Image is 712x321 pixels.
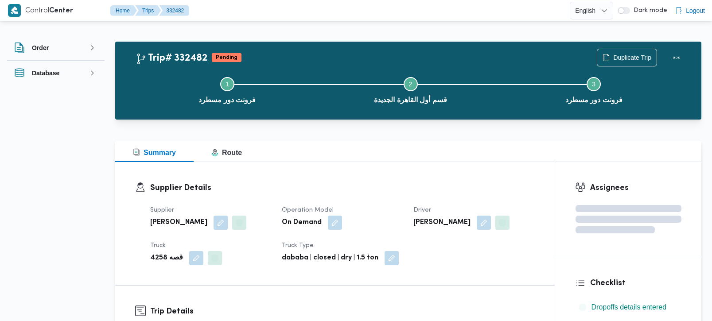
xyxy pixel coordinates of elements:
button: Actions [668,49,685,66]
span: Summary [133,149,176,156]
span: 3 [592,81,595,88]
h3: Assignees [590,182,682,194]
span: Route [211,149,242,156]
button: قسم أول القاهرة الجديدة [319,66,502,112]
span: فرونت دور مسطرد [198,95,256,105]
h3: Database [32,68,59,78]
button: Home [110,5,137,16]
span: Dropoffs details entered [591,302,667,313]
span: Supplier [150,207,174,213]
span: قسم أول القاهرة الجديدة [374,95,447,105]
b: Center [49,8,73,14]
span: فرونت دور مسطرد [565,95,623,105]
button: Order [14,43,97,53]
span: Duplicate Trip [613,52,651,63]
span: 2 [409,81,412,88]
span: Truck [150,243,166,248]
span: Dropoffs details entered [591,303,667,311]
b: On Demand [282,217,322,228]
h2: Trip# 332482 [136,53,207,64]
span: Dark mode [630,7,667,14]
span: Logout [686,5,705,16]
button: فرونت دور مسطرد [136,66,319,112]
button: Logout [672,2,708,19]
b: [PERSON_NAME] [413,217,471,228]
button: Database [14,68,97,78]
span: Pending [212,53,241,62]
button: 332482 [159,5,189,16]
span: Operation Model [282,207,334,213]
b: قصه 4258 [150,253,183,263]
button: Duplicate Trip [597,49,657,66]
h3: Trip Details [150,306,535,317]
h3: Checklist [590,277,682,289]
button: Dropoffs details entered [576,300,682,314]
span: Driver [413,207,431,213]
b: Pending [216,55,237,60]
button: Trips [135,5,161,16]
b: dababa | closed | dry | 1.5 ton [282,253,378,263]
button: فرونت دور مسطرد [502,66,685,112]
span: Truck Type [282,243,314,248]
h3: Supplier Details [150,182,535,194]
h3: Order [32,43,49,53]
span: 1 [226,81,229,88]
img: X8yXhbKr1z7QwAAAABJRU5ErkJggg== [8,4,21,17]
b: [PERSON_NAME] [150,217,207,228]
